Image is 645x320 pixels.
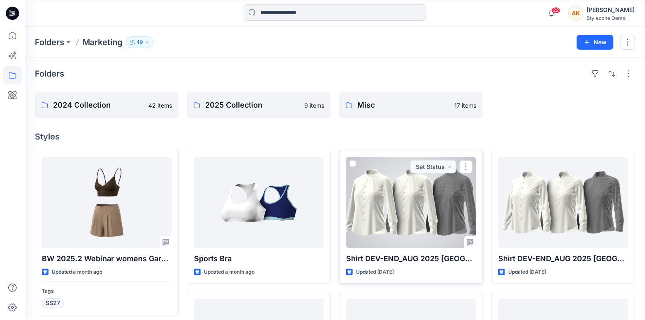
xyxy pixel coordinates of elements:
[577,35,613,50] button: New
[356,268,394,277] p: Updated [DATE]
[42,157,172,248] a: BW 2025.2 Webinar womens Garment 1
[587,5,635,15] div: [PERSON_NAME]
[35,69,64,79] h4: Folders
[35,132,635,142] h4: Styles
[46,298,60,308] span: SS27
[187,92,331,118] a: 2025 Collection9 items
[136,38,143,47] p: 49
[42,253,172,265] p: BW 2025.2 Webinar womens Garment 1
[551,7,560,14] span: 22
[35,92,179,118] a: 2024 Collection42 items
[454,101,476,110] p: 17 items
[52,268,102,277] p: Updated a month ago
[498,253,628,265] p: Shirt DEV-END_AUG 2025 [GEOGRAPHIC_DATA]
[346,253,476,265] p: Shirt DEV-END_AUG 2025 [GEOGRAPHIC_DATA]
[205,99,299,111] p: 2025 Collection
[498,157,628,248] a: Shirt DEV-END_AUG 2025 Segev
[508,268,546,277] p: Updated [DATE]
[587,15,635,21] div: Stylezone Demo
[568,6,583,21] div: AK
[42,287,172,296] p: Tags
[339,92,483,118] a: Misc17 items
[35,36,64,48] a: Folders
[194,253,324,265] p: Sports Bra
[346,157,476,248] a: Shirt DEV-END_AUG 2025 Segev
[53,99,143,111] p: 2024 Collection
[357,99,449,111] p: Misc
[194,157,324,248] a: Sports Bra
[148,101,172,110] p: 42 items
[304,101,324,110] p: 9 items
[126,36,153,48] button: 49
[82,36,123,48] p: Marketing
[204,268,255,277] p: Updated a month ago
